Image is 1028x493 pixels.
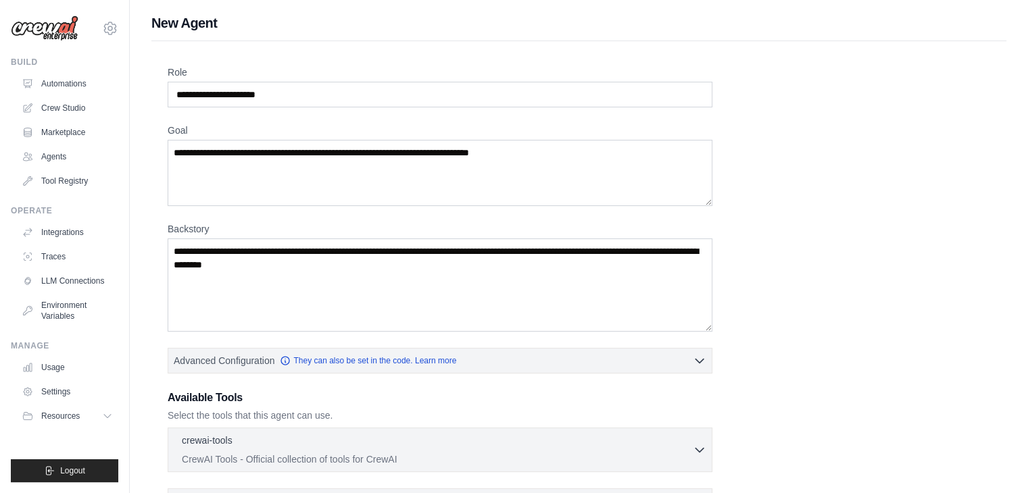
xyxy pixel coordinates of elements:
span: Advanced Configuration [174,354,274,367]
span: Logout [60,465,85,476]
label: Backstory [168,222,712,236]
a: Settings [16,381,118,403]
a: Marketplace [16,122,118,143]
img: Logo [11,16,78,41]
h3: Available Tools [168,390,712,406]
a: They can also be set in the code. Learn more [280,355,456,366]
div: Manage [11,340,118,351]
h1: New Agent [151,14,1006,32]
a: Usage [16,357,118,378]
a: Tool Registry [16,170,118,192]
button: Resources [16,405,118,427]
a: Environment Variables [16,294,118,327]
button: Advanced Configuration They can also be set in the code. Learn more [168,348,712,373]
p: crewai-tools [182,434,232,447]
button: crewai-tools CrewAI Tools - Official collection of tools for CrewAI [174,434,706,466]
a: Traces [16,246,118,267]
p: CrewAI Tools - Official collection of tools for CrewAI [182,452,693,466]
a: Automations [16,73,118,95]
a: LLM Connections [16,270,118,292]
div: Operate [11,205,118,216]
a: Agents [16,146,118,167]
label: Goal [168,124,712,137]
a: Integrations [16,222,118,243]
label: Role [168,66,712,79]
a: Crew Studio [16,97,118,119]
p: Select the tools that this agent can use. [168,409,712,422]
span: Resources [41,411,80,421]
div: Build [11,57,118,68]
button: Logout [11,459,118,482]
